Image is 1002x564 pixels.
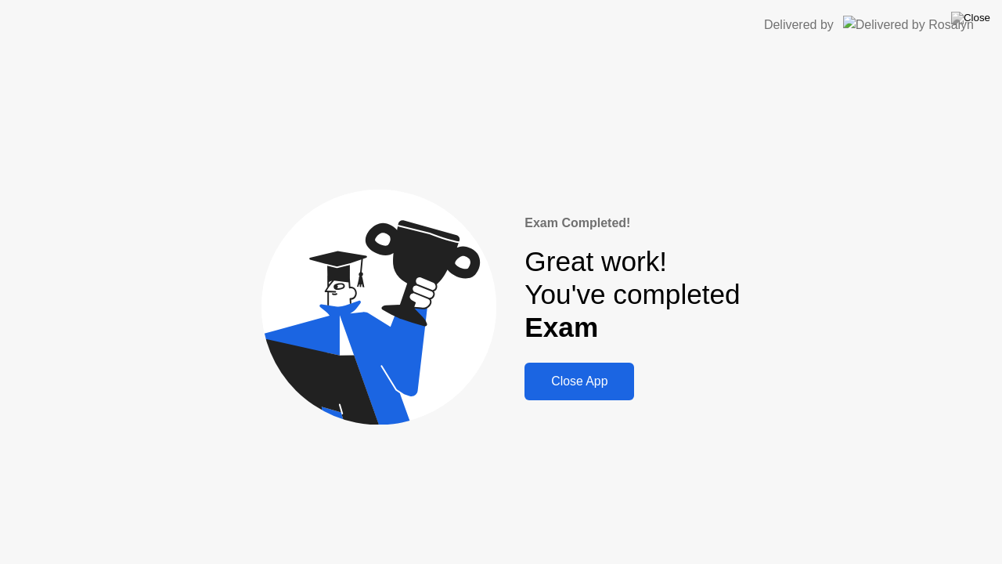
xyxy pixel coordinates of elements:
[951,12,990,24] img: Close
[764,16,834,34] div: Delivered by
[524,363,634,400] button: Close App
[529,374,629,389] div: Close App
[524,245,740,345] div: Great work! You've completed
[843,16,974,34] img: Delivered by Rosalyn
[524,214,740,233] div: Exam Completed!
[524,312,598,342] b: Exam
